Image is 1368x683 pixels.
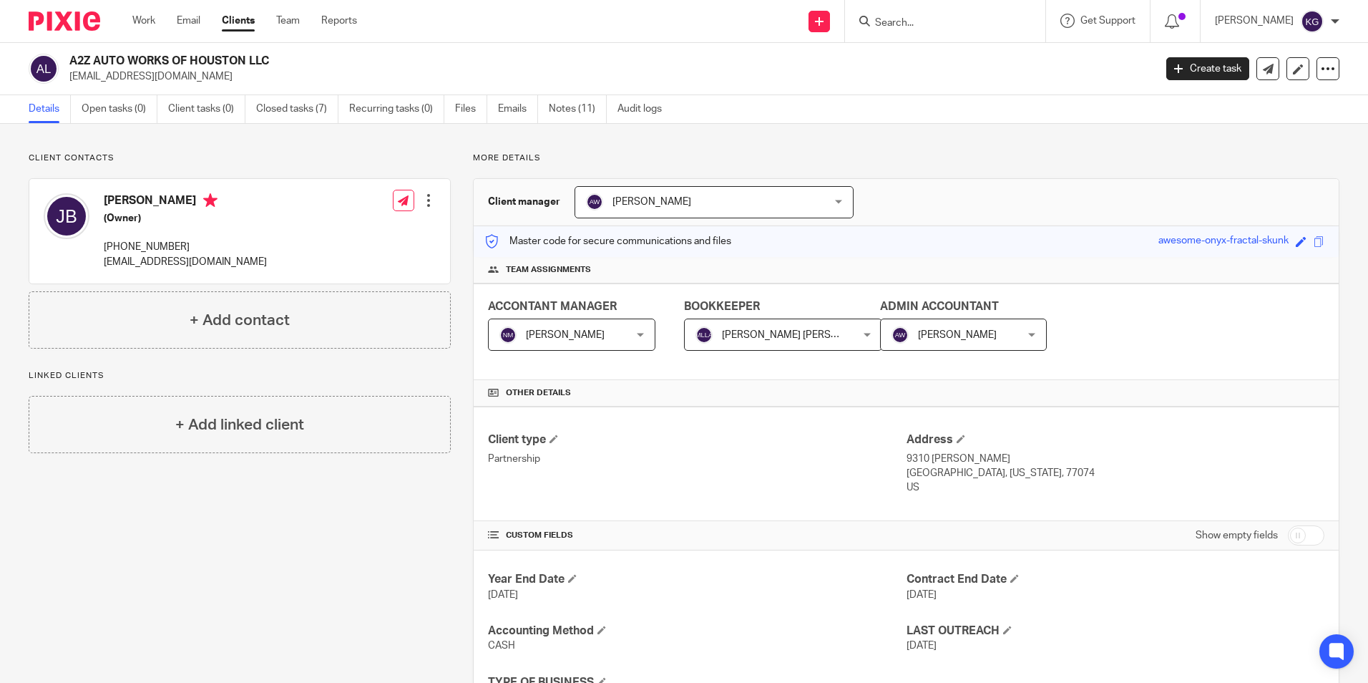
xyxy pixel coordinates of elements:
p: [GEOGRAPHIC_DATA], [US_STATE], 77074 [907,466,1324,480]
p: [PERSON_NAME] [1215,14,1294,28]
h4: Accounting Method [488,624,906,639]
h4: + Add contact [190,309,290,331]
span: Get Support [1080,16,1135,26]
span: [PERSON_NAME] [612,197,691,207]
p: US [907,480,1324,495]
p: [EMAIL_ADDRESS][DOMAIN_NAME] [69,69,1145,84]
a: Email [177,14,200,28]
p: Linked clients [29,370,451,382]
span: [DATE] [488,590,518,600]
a: Reports [321,14,357,28]
a: Emails [498,95,538,123]
p: 9310 [PERSON_NAME] [907,452,1324,466]
a: Open tasks (0) [82,95,157,123]
img: svg%3E [586,193,603,210]
a: Notes (11) [549,95,607,123]
h4: CUSTOM FIELDS [488,530,906,541]
span: CASH [488,641,515,651]
span: [DATE] [907,641,937,651]
span: [PERSON_NAME] [PERSON_NAME] [722,330,881,340]
img: svg%3E [891,326,909,344]
span: [PERSON_NAME] [918,330,997,340]
h2: A2Z AUTO WORKS OF HOUSTON LLC [69,54,929,69]
a: Recurring tasks (0) [349,95,444,123]
a: Details [29,95,71,123]
a: Closed tasks (7) [256,95,338,123]
h4: Contract End Date [907,572,1324,587]
label: Show empty fields [1196,528,1278,543]
h4: Address [907,432,1324,447]
img: svg%3E [1301,10,1324,33]
img: svg%3E [29,54,59,84]
a: Clients [222,14,255,28]
h4: LAST OUTREACH [907,624,1324,639]
span: ACCONTANT MANAGER [488,301,617,312]
img: svg%3E [499,326,517,344]
img: Pixie [29,11,100,31]
span: Team assignments [506,264,591,276]
h4: [PERSON_NAME] [104,193,267,211]
h3: Client manager [488,195,560,209]
p: Partnership [488,452,906,466]
span: [PERSON_NAME] [526,330,605,340]
h4: + Add linked client [175,414,304,436]
a: Team [276,14,300,28]
i: Primary [203,193,218,208]
span: BOOKKEEPER [684,301,760,312]
h5: (Owner) [104,211,267,226]
p: Client contacts [29,152,451,164]
h4: Year End Date [488,572,906,587]
span: Other details [506,387,571,399]
span: ADMIN ACCOUNTANT [880,301,999,312]
h4: Client type [488,432,906,447]
a: Client tasks (0) [168,95,245,123]
p: [PHONE_NUMBER] [104,240,267,254]
input: Search [874,17,1002,30]
a: Create task [1166,57,1249,80]
div: awesome-onyx-fractal-skunk [1158,233,1289,250]
span: [DATE] [907,590,937,600]
p: Master code for secure communications and files [484,234,731,248]
img: svg%3E [44,193,89,239]
p: More details [473,152,1339,164]
a: Work [132,14,155,28]
p: [EMAIL_ADDRESS][DOMAIN_NAME] [104,255,267,269]
a: Audit logs [617,95,673,123]
img: svg%3E [695,326,713,344]
a: Files [455,95,487,123]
